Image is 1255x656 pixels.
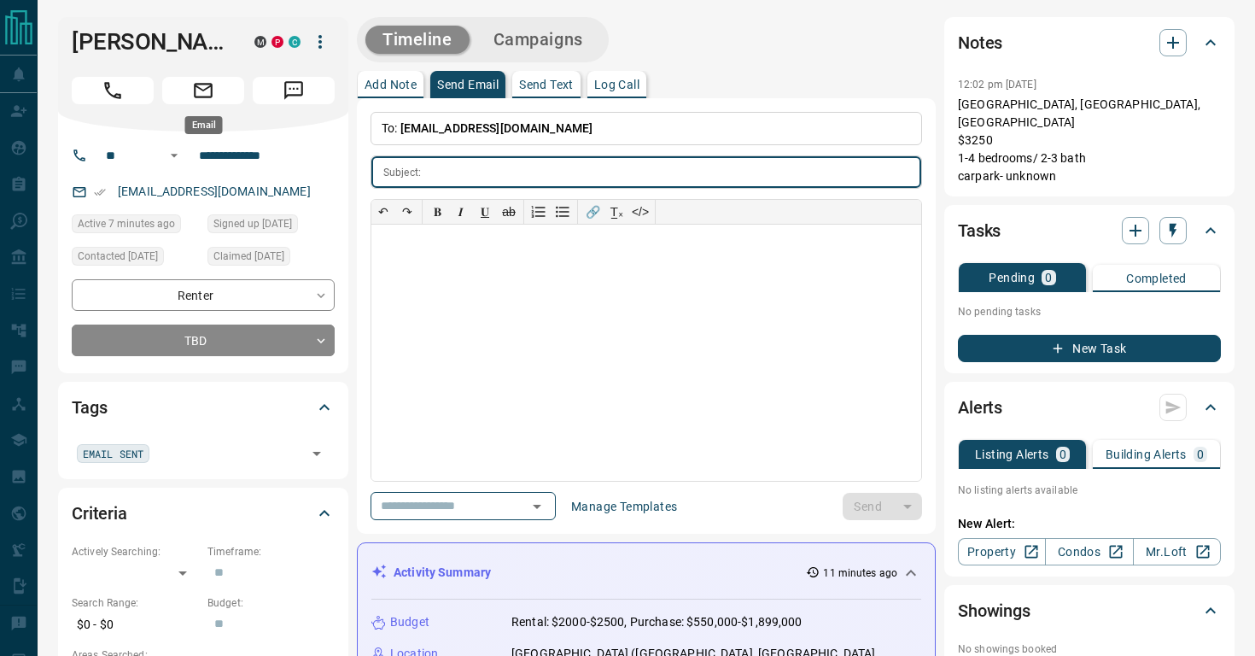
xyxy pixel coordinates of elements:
div: Wed May 22 2024 [207,247,335,271]
div: Activity Summary11 minutes ago [371,557,921,589]
p: Add Note [365,79,417,91]
p: Budget: [207,595,335,611]
s: ab [502,205,516,219]
p: Actively Searching: [72,544,199,559]
p: Listing Alerts [975,448,1049,460]
div: Tue Oct 14 2025 [72,214,199,238]
span: Call [72,77,154,104]
p: Rental: $2000-$2500, Purchase: $550,000-$1,899,000 [511,613,803,631]
p: 11 minutes ago [823,565,897,581]
button: 🔗 [581,200,604,224]
p: [GEOGRAPHIC_DATA], [GEOGRAPHIC_DATA], [GEOGRAPHIC_DATA] $3250 1-4 bedrooms/ 2-3 bath carpark- unk... [958,96,1221,185]
div: property.ca [271,36,283,48]
h2: Notes [958,29,1002,56]
button: ↶ [371,200,395,224]
p: Send Text [519,79,574,91]
span: Active 7 minutes ago [78,215,175,232]
p: No listing alerts available [958,483,1221,498]
h2: Alerts [958,394,1002,421]
p: Search Range: [72,595,199,611]
div: Renter [72,279,335,311]
span: Signed up [DATE] [213,215,292,232]
h2: Criteria [72,500,127,527]
button: Timeline [365,26,470,54]
h2: Tasks [958,217,1001,244]
button: Campaigns [476,26,600,54]
button: New Task [958,335,1221,362]
div: Email [185,116,223,134]
p: Activity Summary [394,564,491,582]
h2: Tags [72,394,107,421]
a: Condos [1045,538,1133,565]
h2: Showings [958,597,1030,624]
div: Wed May 22 2024 [207,214,335,238]
p: Pending [989,272,1035,284]
p: 0 [1045,272,1052,284]
p: Building Alerts [1106,448,1187,460]
a: Property [958,538,1046,565]
div: Tags [72,387,335,428]
div: condos.ca [289,36,301,48]
div: Fri Apr 11 2025 [72,247,199,271]
div: Criteria [72,493,335,534]
button: Open [525,495,549,518]
button: 𝑰 [449,200,473,224]
button: ↷ [395,200,419,224]
p: 12:02 pm [DATE] [958,79,1036,91]
p: 0 [1197,448,1204,460]
button: </> [628,200,652,224]
p: Log Call [594,79,639,91]
span: Contacted [DATE] [78,248,158,265]
p: $0 - $0 [72,611,199,639]
span: Message [253,77,335,104]
p: 0 [1059,448,1066,460]
p: Subject: [383,165,421,180]
div: Tasks [958,210,1221,251]
div: Notes [958,22,1221,63]
button: Open [164,145,184,166]
span: 𝐔 [481,205,489,219]
span: Claimed [DATE] [213,248,284,265]
button: Manage Templates [561,493,687,520]
button: Numbered list [527,200,551,224]
button: Bullet list [551,200,575,224]
p: New Alert: [958,515,1221,533]
div: mrloft.ca [254,36,266,48]
p: Budget [390,613,429,631]
button: 𝐔 [473,200,497,224]
button: Open [305,442,329,466]
h1: [PERSON_NAME] [72,28,229,56]
p: Completed [1126,272,1187,284]
p: Timeframe: [207,544,335,559]
span: [EMAIL_ADDRESS][DOMAIN_NAME] [400,121,593,135]
p: Send Email [437,79,499,91]
div: Alerts [958,387,1221,428]
svg: Email Verified [94,186,106,198]
div: Showings [958,590,1221,631]
a: Mr.Loft [1133,538,1221,565]
span: Email [162,77,244,104]
button: 𝐁 [425,200,449,224]
div: split button [843,493,922,520]
p: No pending tasks [958,299,1221,325]
a: [EMAIL_ADDRESS][DOMAIN_NAME] [118,184,311,198]
button: ab [497,200,521,224]
div: TBD [72,325,335,356]
p: To: [371,112,922,145]
button: T̲ₓ [604,200,628,224]
span: EMAIL SENT [83,445,143,462]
